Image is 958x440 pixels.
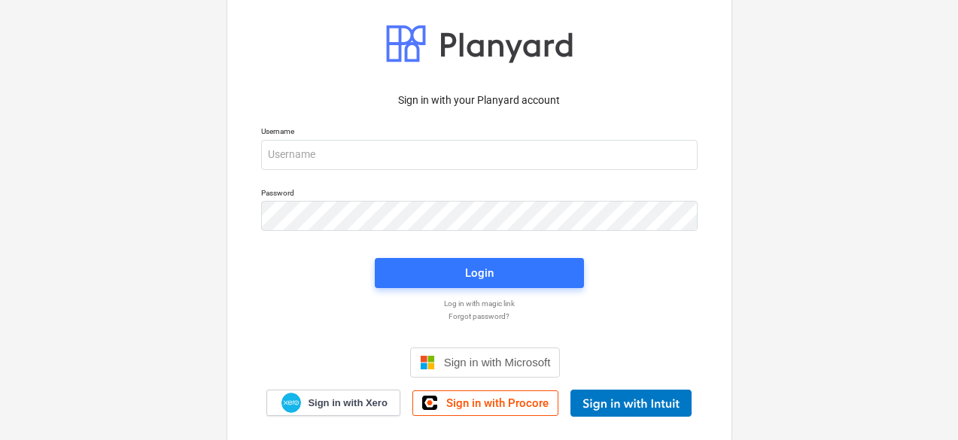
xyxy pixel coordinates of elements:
[465,263,494,283] div: Login
[266,390,400,416] a: Sign in with Xero
[254,299,705,308] a: Log in with magic link
[261,126,698,139] p: Username
[375,258,584,288] button: Login
[254,311,705,321] a: Forgot password?
[281,393,301,413] img: Xero logo
[420,355,435,370] img: Microsoft logo
[261,140,698,170] input: Username
[308,396,387,410] span: Sign in with Xero
[261,188,698,201] p: Password
[444,356,551,369] span: Sign in with Microsoft
[412,390,558,416] a: Sign in with Procore
[261,93,698,108] p: Sign in with your Planyard account
[446,396,549,410] span: Sign in with Procore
